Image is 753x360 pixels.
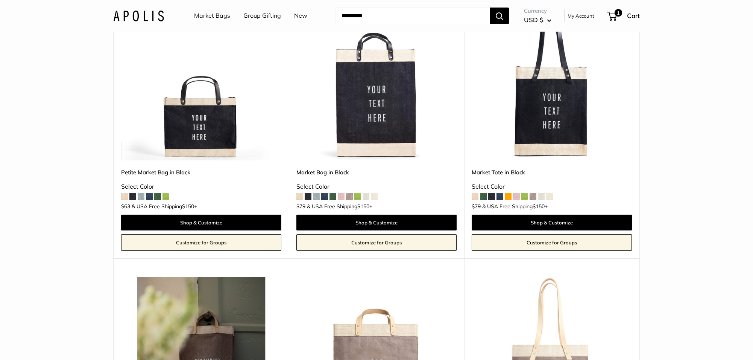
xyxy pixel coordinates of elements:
[490,8,509,24] button: Search
[296,181,457,192] div: Select Color
[472,203,481,210] span: $79
[524,6,551,16] span: Currency
[296,215,457,230] a: Shop & Customize
[296,234,457,251] a: Customize for Groups
[296,168,457,177] a: Market Bag in Black
[482,204,548,209] span: & USA Free Shipping +
[524,16,543,24] span: USD $
[121,181,281,192] div: Select Color
[121,203,130,210] span: $63
[472,181,632,192] div: Select Color
[336,8,490,24] input: Search...
[121,234,281,251] a: Customize for Groups
[627,12,640,20] span: Cart
[472,234,632,251] a: Customize for Groups
[121,168,281,177] a: Petite Market Bag in Black
[472,168,632,177] a: Market Tote in Black
[615,9,622,17] span: 1
[607,10,640,22] a: 1 Cart
[296,203,305,210] span: $79
[243,10,281,21] a: Group Gifting
[307,204,372,209] span: & USA Free Shipping +
[524,14,551,26] button: USD $
[194,10,230,21] a: Market Bags
[357,203,369,210] span: $150
[113,10,164,21] img: Apolis
[294,10,307,21] a: New
[182,203,194,210] span: $150
[568,11,594,20] a: My Account
[472,215,632,230] a: Shop & Customize
[132,204,197,209] span: & USA Free Shipping +
[533,203,545,210] span: $150
[121,215,281,230] a: Shop & Customize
